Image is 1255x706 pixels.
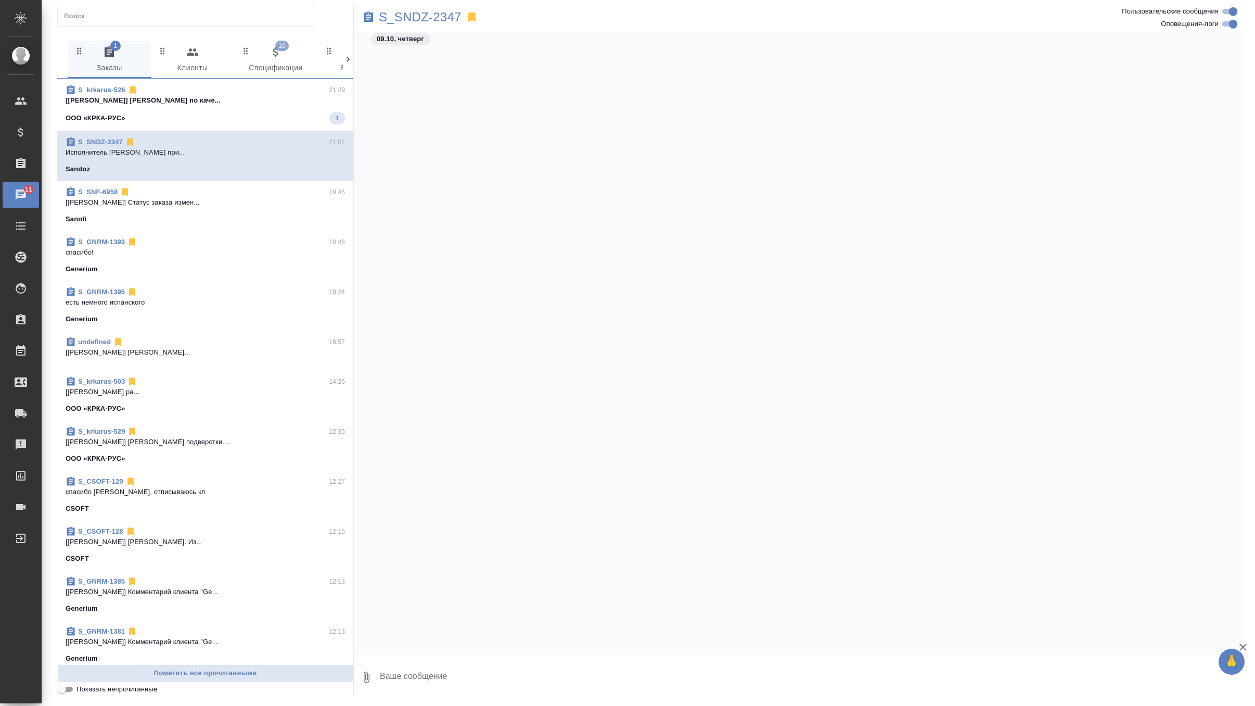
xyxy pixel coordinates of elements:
span: Показать непрочитанные [76,684,157,695]
div: S_GNRM-139318:46спасибо!Generium [57,231,353,281]
svg: Отписаться [127,576,137,587]
span: 10 [275,41,289,51]
span: 1 [329,113,345,123]
p: [[PERSON_NAME]] Статус заказа измен... [66,197,345,208]
p: 12:13 [329,576,345,587]
svg: Зажми и перетащи, чтобы поменять порядок вкладок [74,46,84,56]
p: 12:35 [329,426,345,437]
p: Generium [66,314,98,324]
div: S_SNDZ-234721:01Исполнитель [PERSON_NAME] при...Sandoz [57,131,353,181]
p: спасибо! [66,247,345,258]
p: 12:13 [329,626,345,637]
span: Пометить все прочитанными [63,667,348,679]
svg: Отписаться [127,237,137,247]
p: [[PERSON_NAME]] [PERSON_NAME] подверстки.... [66,437,345,447]
a: S_SNDZ-2347 [78,138,123,146]
p: 18:24 [329,287,345,297]
input: Поиск [64,9,314,23]
svg: Отписаться [113,337,123,347]
a: S_GNRM-1381 [78,627,125,635]
div: S_krkarus-52621:29[[PERSON_NAME]] [PERSON_NAME] по каче...ООО «КРКА-РУС»1 [57,79,353,131]
button: Пометить все прочитанными [57,664,353,683]
a: S_SNDZ-2347 [379,12,462,22]
a: S_krkarus-503 [78,377,125,385]
svg: Отписаться [125,476,136,487]
p: 16:57 [329,337,345,347]
svg: Отписаться [125,137,135,147]
span: 🙏 [1223,651,1240,673]
span: Спецификации [240,46,311,74]
p: CSOFT [66,553,89,564]
a: 11 [3,182,39,208]
p: ООО «КРКА-РУС» [66,113,125,123]
span: Заказы [74,46,145,74]
a: S_CSOFT-129 [78,477,123,485]
p: Generium [66,653,98,664]
p: 19:45 [329,187,345,197]
p: [[PERSON_NAME]] [PERSON_NAME] по каче... [66,95,345,106]
p: 21:29 [329,85,345,95]
p: 12:27 [329,476,345,487]
span: Входящие [324,46,394,74]
a: S_SNF-6958 [78,188,118,196]
svg: Отписаться [127,85,138,95]
p: [[PERSON_NAME]] Комментарий клиента "Ge... [66,587,345,597]
div: S_krkarus-50314:26[[PERSON_NAME] ра...ООО «КРКА-РУС» [57,370,353,420]
a: S_CSOFT-128 [78,527,123,535]
div: S_CSOFT-12912:27спасибо [PERSON_NAME], отписываюсь клCSOFT [57,470,353,520]
p: 09.10, четверг [377,34,424,44]
p: ООО «КРКА-РУС» [66,404,125,414]
button: 🙏 [1219,649,1245,675]
svg: Отписаться [120,187,130,197]
p: спасибо [PERSON_NAME], отписываюсь кл [66,487,345,497]
div: S_SNF-695819:45[[PERSON_NAME]] Статус заказа измен...Sanofi [57,181,353,231]
div: undefined16:57[[PERSON_NAME]] [PERSON_NAME]... [57,331,353,370]
p: Sanofi [66,214,87,224]
svg: Зажми и перетащи, чтобы поменять порядок вкладок [158,46,168,56]
p: ООО «КРКА-РУС» [66,453,125,464]
p: 14:26 [329,376,345,387]
a: S_krkarus-526 [78,86,125,94]
svg: Отписаться [127,426,137,437]
p: 18:46 [329,237,345,247]
p: 21:01 [329,137,345,147]
p: Sandoz [66,164,90,174]
a: S_GNRM-1385 [78,577,125,585]
p: [[PERSON_NAME]] [PERSON_NAME]... [66,347,345,358]
svg: Зажми и перетащи, чтобы поменять порядок вкладок [324,46,334,56]
span: Клиенты [157,46,228,74]
span: 11 [19,184,39,195]
p: есть немного испанского [66,297,345,308]
span: 1 [110,41,121,51]
p: CSOFT [66,503,89,514]
p: Исполнитель [PERSON_NAME] при... [66,147,345,158]
svg: Отписаться [127,626,137,637]
p: Generium [66,603,98,614]
a: undefined [78,338,111,346]
div: S_krkarus-52912:35[[PERSON_NAME]] [PERSON_NAME] подверстки....ООО «КРКА-РУС» [57,420,353,470]
div: S_CSOFT-12812:15[[PERSON_NAME]] [PERSON_NAME]. Из...CSOFT [57,520,353,570]
span: Пользовательские сообщения [1122,6,1219,17]
a: S_GNRM-1395 [78,288,125,296]
p: [[PERSON_NAME]] [PERSON_NAME]. Из... [66,537,345,547]
svg: Отписаться [127,287,137,297]
svg: Отписаться [127,376,137,387]
span: Оповещения-логи [1161,19,1219,29]
p: [[PERSON_NAME]] Комментарий клиента "Ge... [66,637,345,647]
a: S_krkarus-529 [78,427,125,435]
a: S_GNRM-1393 [78,238,125,246]
p: Generium [66,264,98,274]
div: S_GNRM-138512:13[[PERSON_NAME]] Комментарий клиента "Ge...Generium [57,570,353,620]
p: 12:15 [329,526,345,537]
svg: Отписаться [125,526,136,537]
div: S_GNRM-138112:13[[PERSON_NAME]] Комментарий клиента "Ge...Generium [57,620,353,670]
p: [[PERSON_NAME] ра... [66,387,345,397]
div: S_GNRM-139518:24есть немного испанскогоGenerium [57,281,353,331]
